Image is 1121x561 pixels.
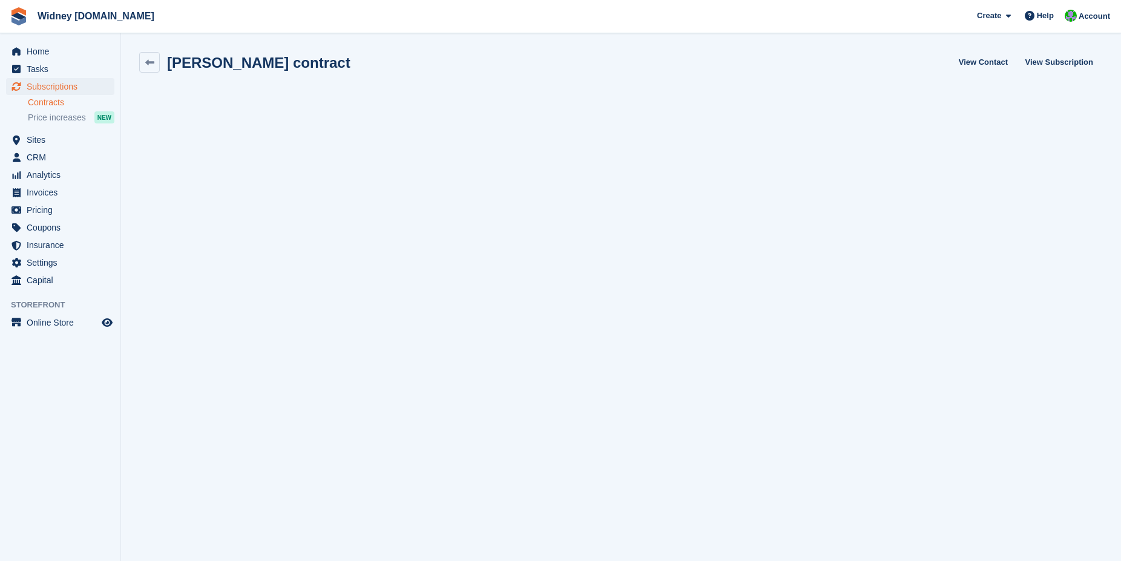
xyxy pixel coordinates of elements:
[6,43,114,60] a: menu
[94,111,114,123] div: NEW
[954,52,1013,72] a: View Contact
[27,184,99,201] span: Invoices
[27,78,99,95] span: Subscriptions
[28,97,114,108] a: Contracts
[977,10,1001,22] span: Create
[27,61,99,77] span: Tasks
[167,54,350,71] h2: [PERSON_NAME] contract
[100,315,114,330] a: Preview store
[6,254,114,271] a: menu
[27,272,99,289] span: Capital
[6,202,114,218] a: menu
[1079,10,1110,22] span: Account
[6,237,114,254] a: menu
[33,6,159,26] a: Widney [DOMAIN_NAME]
[27,219,99,236] span: Coupons
[6,131,114,148] a: menu
[6,78,114,95] a: menu
[27,202,99,218] span: Pricing
[27,254,99,271] span: Settings
[28,111,114,124] a: Price increases NEW
[6,61,114,77] a: menu
[27,149,99,166] span: CRM
[27,237,99,254] span: Insurance
[6,272,114,289] a: menu
[6,314,114,331] a: menu
[27,131,99,148] span: Sites
[6,219,114,236] a: menu
[27,43,99,60] span: Home
[1037,10,1054,22] span: Help
[10,7,28,25] img: stora-icon-8386f47178a22dfd0bd8f6a31ec36ba5ce8667c1dd55bd0f319d3a0aa187defe.svg
[27,166,99,183] span: Analytics
[28,112,86,123] span: Price increases
[6,166,114,183] a: menu
[11,299,120,311] span: Storefront
[6,184,114,201] a: menu
[6,149,114,166] a: menu
[27,314,99,331] span: Online Store
[1021,52,1098,72] a: View Subscription
[1065,10,1077,22] img: David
